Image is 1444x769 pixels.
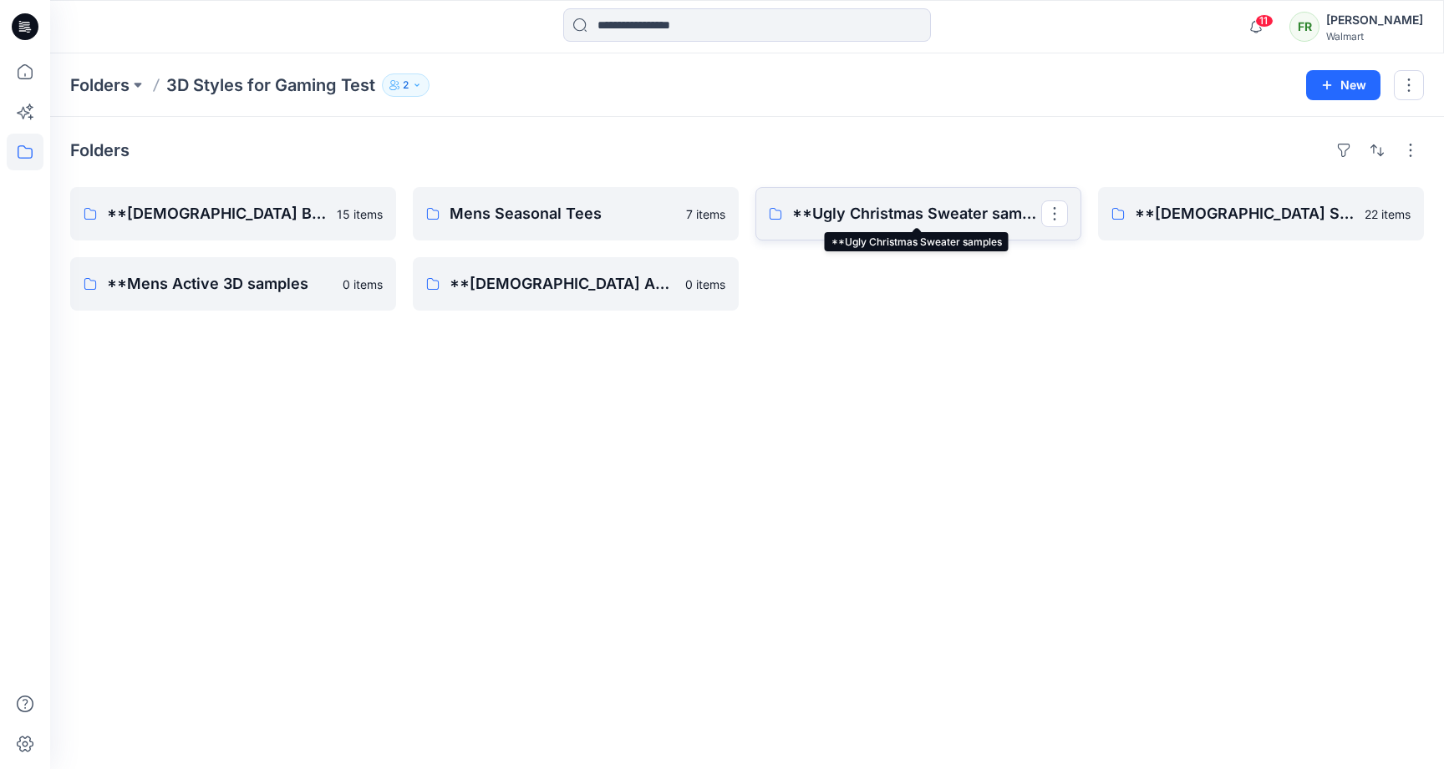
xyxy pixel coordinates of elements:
[413,257,739,311] a: **[DEMOGRAPHIC_DATA] Active 3D samples0 items
[70,187,396,240] a: **[DEMOGRAPHIC_DATA] Bottoms15 items
[1306,70,1380,100] button: New
[1098,187,1424,240] a: **[DEMOGRAPHIC_DATA] Swim samples22 items
[1135,202,1355,225] p: **[DEMOGRAPHIC_DATA] Swim samples
[70,140,130,160] h4: Folders
[686,205,725,223] p: 7 items
[1326,10,1423,30] div: [PERSON_NAME]
[450,202,676,225] p: Mens Seasonal Tees
[450,272,675,296] p: **[DEMOGRAPHIC_DATA] Active 3D samples
[1326,30,1423,43] div: Walmart
[403,76,409,94] p: 2
[1289,12,1319,42] div: FR
[107,272,333,296] p: **Mens Active 3D samples
[755,187,1081,240] a: **Ugly Christmas Sweater samples
[70,257,396,311] a: **Mens Active 3D samples0 items
[413,187,739,240] a: Mens Seasonal Tees7 items
[70,73,130,97] a: Folders
[1255,14,1274,28] span: 11
[343,276,383,293] p: 0 items
[107,202,327,225] p: **[DEMOGRAPHIC_DATA] Bottoms
[382,73,430,97] button: 2
[1365,205,1411,223] p: 22 items
[685,276,725,293] p: 0 items
[166,73,375,97] p: 3D Styles for Gaming Test
[792,202,1041,225] p: **Ugly Christmas Sweater samples
[337,205,383,223] p: 15 items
